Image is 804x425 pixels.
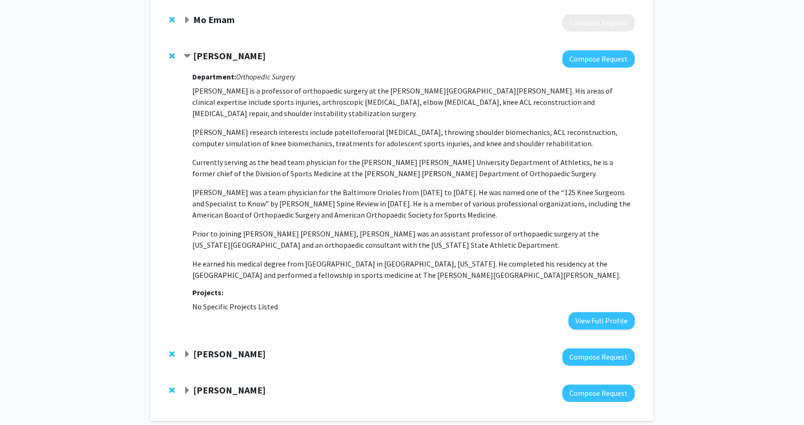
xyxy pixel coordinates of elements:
p: Currently serving as the head team physician for the [PERSON_NAME] [PERSON_NAME] University Depar... [192,157,635,179]
strong: Projects: [192,288,223,297]
iframe: Chat [7,383,40,418]
i: Orthopedic Surgery [236,72,295,81]
span: Remove Michele Manahan from bookmarks [169,386,175,394]
button: Compose Request to Fenan Rassu [562,348,635,366]
p: [PERSON_NAME] is a professor of orthopaedic surgery at the [PERSON_NAME][GEOGRAPHIC_DATA][PERSON_... [192,85,635,119]
span: Expand Mo Emam Bookmark [183,16,191,24]
p: He earned his medical degree from [GEOGRAPHIC_DATA] in [GEOGRAPHIC_DATA], [US_STATE]. He complete... [192,258,635,281]
strong: Mo Emam [193,14,235,25]
p: [PERSON_NAME] research interests include patellofemoral [MEDICAL_DATA], throwing shoulder biomech... [192,126,635,149]
strong: Department: [192,72,236,81]
button: Compose Request to Andrew Cosgarea [562,50,635,68]
strong: [PERSON_NAME] [193,384,266,396]
span: Contract Andrew Cosgarea Bookmark [183,53,191,60]
p: [PERSON_NAME] was a team physician for the Baltimore Orioles from [DATE] to [DATE]. He was named ... [192,187,635,220]
span: Remove Andrew Cosgarea from bookmarks [169,52,175,60]
p: Prior to joining [PERSON_NAME] [PERSON_NAME], [PERSON_NAME] was an assistant professor of orthopa... [192,228,635,251]
span: Remove Fenan Rassu from bookmarks [169,350,175,358]
span: Expand Michele Manahan Bookmark [183,387,191,394]
button: Compose Request to Mo Emam [562,14,635,31]
span: Expand Fenan Rassu Bookmark [183,351,191,358]
button: View Full Profile [568,312,635,330]
button: Compose Request to Michele Manahan [562,385,635,402]
strong: [PERSON_NAME] [193,50,266,62]
span: No Specific Projects Listed [192,302,278,311]
strong: [PERSON_NAME] [193,348,266,360]
span: Remove Mo Emam from bookmarks [169,16,175,24]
